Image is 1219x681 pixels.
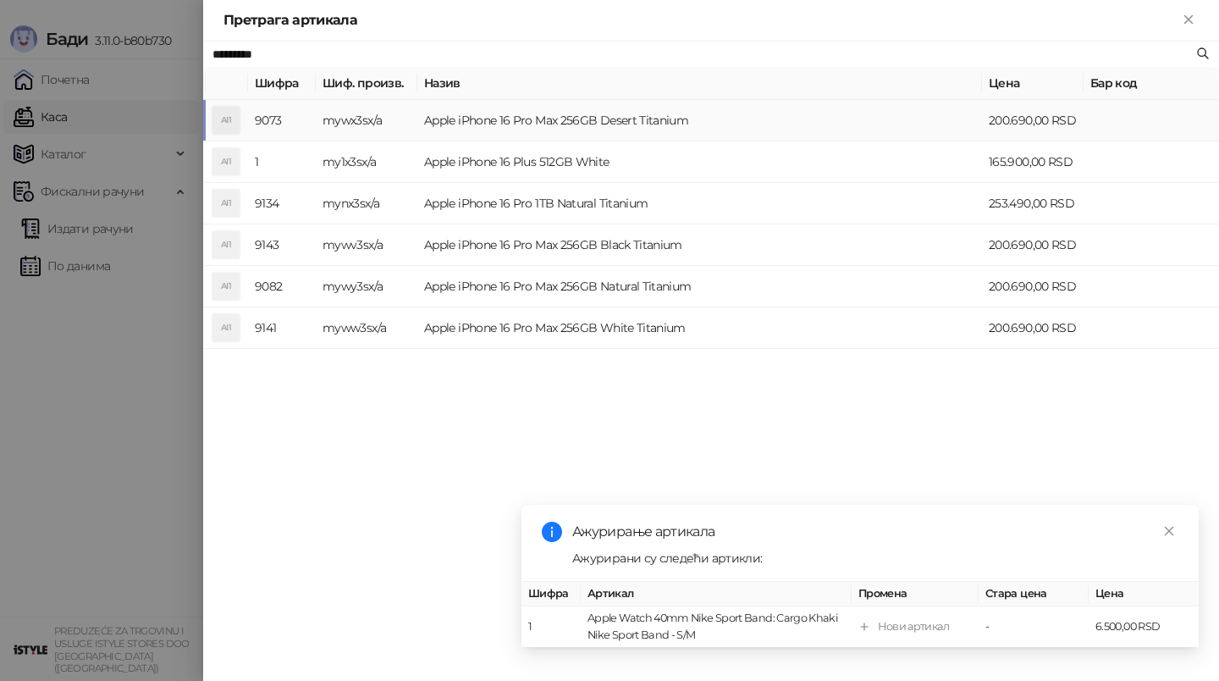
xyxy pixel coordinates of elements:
[417,141,982,183] td: Apple iPhone 16 Plus 512GB White
[417,266,982,307] td: Apple iPhone 16 Pro Max 256GB Natural Titanium
[417,307,982,349] td: Apple iPhone 16 Pro Max 256GB White Titanium
[982,224,1084,266] td: 200.690,00 RSD
[852,582,979,606] th: Промена
[248,266,316,307] td: 9082
[581,606,852,648] td: Apple Watch 40mm Nike Sport Band: Cargo Khaki Nike Sport Band - S/M
[248,67,316,100] th: Шифра
[982,183,1084,224] td: 253.490,00 RSD
[1160,522,1178,540] a: Close
[982,307,1084,349] td: 200.690,00 RSD
[1084,67,1219,100] th: Бар код
[248,307,316,349] td: 9141
[878,618,949,635] div: Нови артикал
[979,582,1089,606] th: Стара цена
[316,266,417,307] td: mywy3sx/a
[581,582,852,606] th: Артикал
[212,148,240,175] div: AI1
[417,100,982,141] td: Apple iPhone 16 Pro Max 256GB Desert Titanium
[212,273,240,300] div: AI1
[248,141,316,183] td: 1
[316,224,417,266] td: mywv3sx/a
[521,606,581,648] td: 1
[982,67,1084,100] th: Цена
[316,307,417,349] td: myww3sx/a
[248,224,316,266] td: 9143
[316,141,417,183] td: my1x3sx/a
[542,522,562,542] span: info-circle
[212,107,240,134] div: AI1
[982,266,1084,307] td: 200.690,00 RSD
[982,141,1084,183] td: 165.900,00 RSD
[223,10,1178,30] div: Претрага артикала
[1089,606,1199,648] td: 6.500,00 RSD
[1178,10,1199,30] button: Close
[572,522,1178,542] div: Ажурирање артикала
[982,100,1084,141] td: 200.690,00 RSD
[248,100,316,141] td: 9073
[212,314,240,341] div: AI1
[1089,582,1199,606] th: Цена
[316,100,417,141] td: mywx3sx/a
[1163,525,1175,537] span: close
[521,582,581,606] th: Шифра
[417,183,982,224] td: Apple iPhone 16 Pro 1TB Natural Titanium
[248,183,316,224] td: 9134
[417,224,982,266] td: Apple iPhone 16 Pro Max 256GB Black Titanium
[572,549,1178,567] div: Ажурирани су следећи артикли:
[417,67,982,100] th: Назив
[212,231,240,258] div: AI1
[212,190,240,217] div: AI1
[979,606,1089,648] td: -
[316,67,417,100] th: Шиф. произв.
[316,183,417,224] td: mynx3sx/a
